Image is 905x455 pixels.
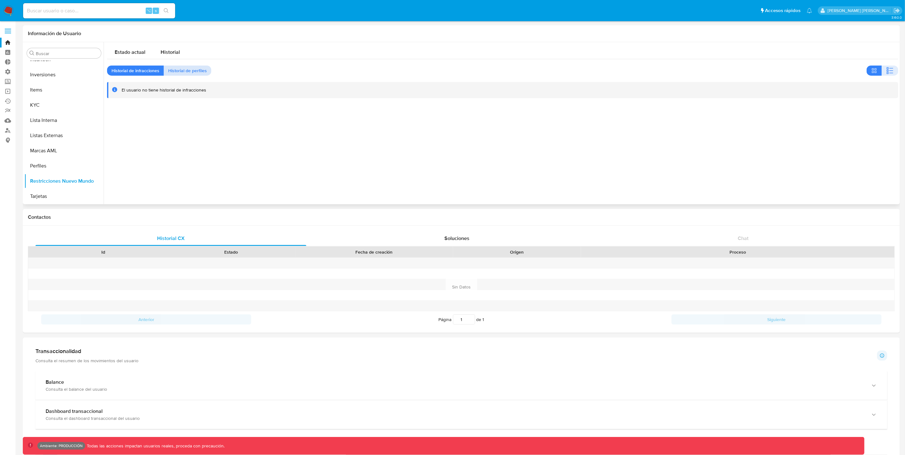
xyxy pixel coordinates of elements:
p: Todas las acciones impactan usuarios reales, proceda con precaución. [85,443,225,449]
div: Proceso [585,249,890,255]
button: Tarjetas [24,189,104,204]
span: Accesos rápidos [765,7,800,14]
button: Anterior [41,314,251,325]
p: leidy.martinez@mercadolibre.com.co [828,8,892,14]
button: Inversiones [24,67,104,82]
a: Notificaciones [807,8,812,13]
button: Items [24,82,104,98]
span: 1 [483,316,484,323]
button: Marcas AML [24,143,104,158]
a: Salir [894,7,900,14]
button: Siguiente [672,314,882,325]
button: KYC [24,98,104,113]
h1: Información de Usuario [28,30,81,37]
button: Buscar [29,51,35,56]
input: Buscar [36,51,99,56]
h1: Contactos [28,214,895,220]
div: Estado [172,249,291,255]
button: Listas Externas [24,128,104,143]
span: Página de [439,314,484,325]
button: search-icon [160,6,173,15]
input: Buscar usuario o caso... [23,7,175,15]
p: Ambiente: PRODUCCIÓN [40,445,83,447]
span: Chat [738,235,749,242]
button: Perfiles [24,158,104,174]
span: s [155,8,157,14]
div: Id [44,249,163,255]
span: Historial CX [157,235,185,242]
button: Lista Interna [24,113,104,128]
span: ⌥ [146,8,151,14]
span: Soluciones [444,235,469,242]
div: Fecha de creación [300,249,449,255]
div: Origen [457,249,577,255]
button: Restricciones Nuevo Mundo [24,174,104,189]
